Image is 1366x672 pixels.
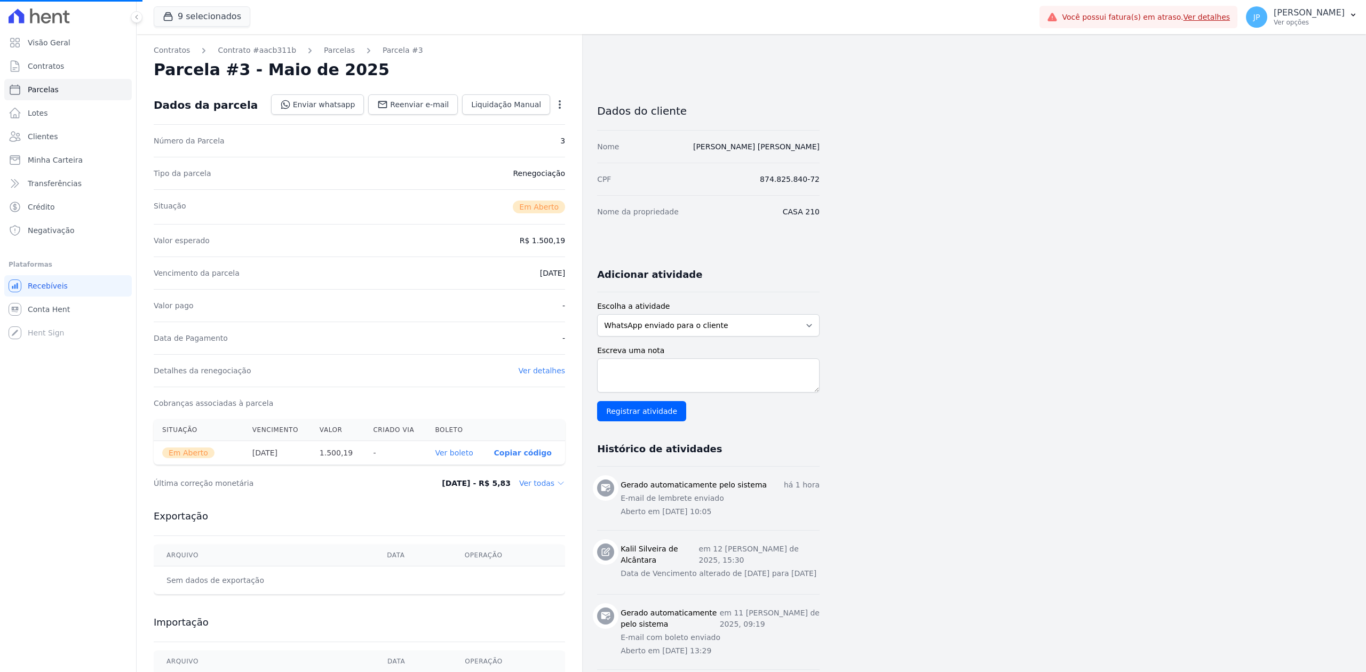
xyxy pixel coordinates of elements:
span: Você possui fatura(s) em atraso. [1062,12,1230,23]
a: Negativação [4,220,132,241]
th: 1.500,19 [311,441,365,465]
dd: Ver todas [519,478,565,489]
span: Em Aberto [513,201,565,213]
p: [PERSON_NAME] [1274,7,1345,18]
p: em 11 [PERSON_NAME] de 2025, 09:19 [720,607,820,630]
p: E-mail de lembrete enviado [621,493,820,504]
dt: Vencimento da parcela [154,268,240,278]
th: Data [374,545,451,566]
a: [PERSON_NAME] [PERSON_NAME] [693,142,820,151]
a: Recebíveis [4,275,132,297]
span: Contratos [28,61,64,71]
dt: Detalhes da renegociação [154,365,251,376]
a: Parcelas [4,79,132,100]
a: Enviar whatsapp [271,94,364,115]
h3: Adicionar atividade [597,268,702,281]
span: Crédito [28,202,55,212]
th: Arquivo [154,545,374,566]
span: Conta Hent [28,304,70,315]
dd: Renegociação [513,168,565,179]
span: Minha Carteira [28,155,83,165]
nav: Breadcrumb [154,45,565,56]
dt: Valor pago [154,300,194,311]
h3: Gerado automaticamente pelo sistema [621,479,767,491]
a: Transferências [4,173,132,194]
span: Negativação [28,225,75,236]
a: Contratos [154,45,190,56]
h3: Exportação [154,510,565,523]
dd: [DATE] [540,268,565,278]
a: Liquidação Manual [462,94,550,115]
label: Escolha a atividade [597,301,820,312]
span: Reenviar e-mail [390,99,449,110]
span: Em Aberto [162,447,215,458]
h3: Kalil Silveira de Alcântara [621,543,698,566]
button: Copiar código [494,449,552,457]
dd: - [562,300,565,311]
h3: Histórico de atividades [597,443,722,455]
div: Plataformas [9,258,128,271]
a: Parcelas [324,45,355,56]
th: Boleto [426,419,485,441]
a: Parcela #3 [383,45,423,56]
dt: Situação [154,201,186,213]
dt: Data de Pagamento [154,333,228,343]
th: Criado via [364,419,426,441]
p: Aberto em [DATE] 13:29 [621,645,820,657]
a: Reenviar e-mail [368,94,458,115]
a: Crédito [4,196,132,218]
a: Lotes [4,102,132,124]
h3: Gerado automaticamente pelo sistema [621,607,720,630]
th: - [364,441,426,465]
th: [DATE] [244,441,311,465]
span: Visão Geral [28,37,70,48]
label: Escreva uma nota [597,345,820,356]
span: Liquidação Manual [471,99,541,110]
a: Conta Hent [4,299,132,320]
dt: Nome [597,141,619,152]
a: Contrato #aacb311b [218,45,296,56]
dt: CPF [597,174,611,185]
p: Aberto em [DATE] 10:05 [621,506,820,517]
p: Ver opções [1274,18,1345,27]
p: Data de Vencimento alterado de [DATE] para [DATE] [621,568,820,579]
dd: - [562,333,565,343]
th: Vencimento [244,419,311,441]
dt: Nome da propriedade [597,206,679,217]
span: Recebíveis [28,281,68,291]
p: há 1 hora [784,479,820,491]
dt: Última correção monetária [154,478,397,489]
a: Contratos [4,55,132,77]
dd: 874.825.840-72 [760,174,820,185]
dd: R$ 1.500,19 [520,235,565,246]
button: 9 selecionados [154,6,250,27]
dd: CASA 210 [783,206,820,217]
a: Ver detalhes [1184,13,1230,21]
a: Clientes [4,126,132,147]
h3: Importação [154,616,565,629]
a: Visão Geral [4,32,132,53]
dd: 3 [560,135,565,146]
span: Transferências [28,178,82,189]
a: Ver detalhes [519,366,566,375]
td: Sem dados de exportação [154,566,374,595]
dt: Número da Parcela [154,135,225,146]
dt: Valor esperado [154,235,210,246]
h3: Dados do cliente [597,105,820,117]
a: Minha Carteira [4,149,132,171]
span: Clientes [28,131,58,142]
dd: [DATE] - R$ 5,83 [442,478,511,489]
dt: Tipo da parcela [154,168,211,179]
th: Situação [154,419,244,441]
p: E-mail com boleto enviado [621,632,820,643]
th: Valor [311,419,365,441]
h2: Parcela #3 - Maio de 2025 [154,60,390,79]
span: Parcelas [28,84,59,95]
span: Lotes [28,108,48,118]
input: Registrar atividade [597,401,686,421]
dt: Cobranças associadas à parcela [154,398,273,409]
div: Dados da parcela [154,99,258,111]
p: em 12 [PERSON_NAME] de 2025, 15:30 [699,543,820,566]
th: Operação [452,545,565,566]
